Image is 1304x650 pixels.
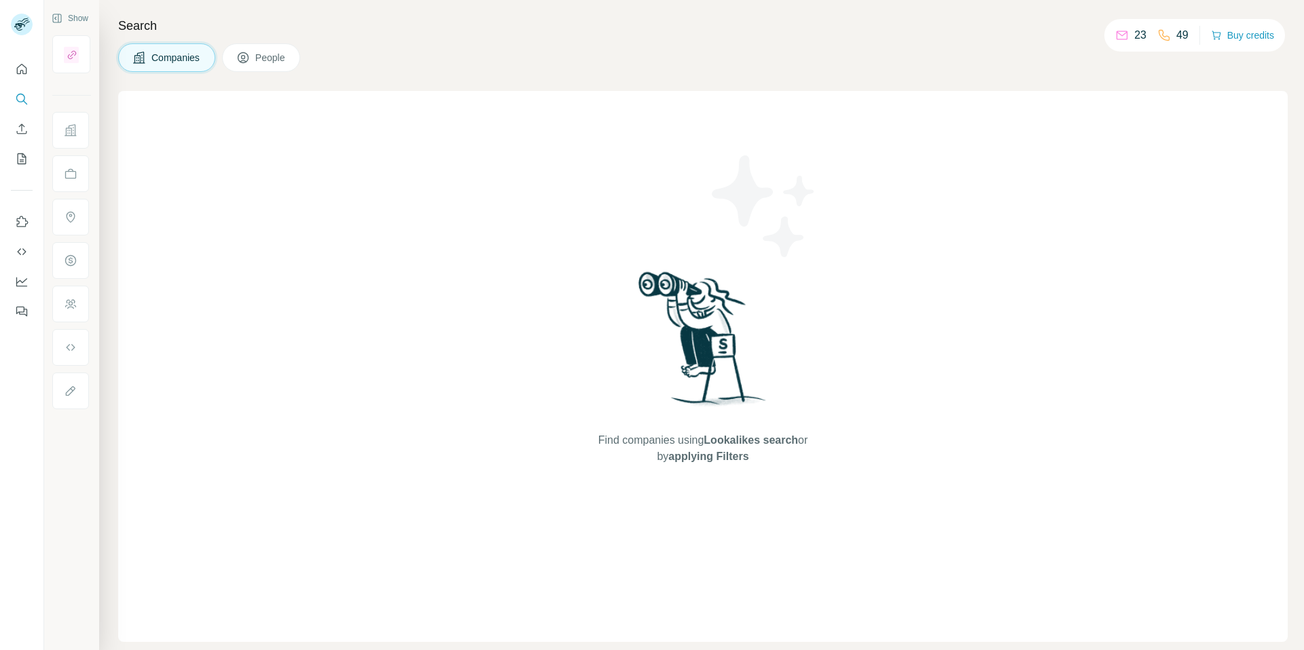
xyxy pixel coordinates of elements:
[594,432,812,465] span: Find companies using or by
[668,451,748,462] span: applying Filters
[704,434,798,446] span: Lookalikes search
[11,117,33,141] button: Enrich CSV
[1211,26,1274,45] button: Buy credits
[1134,27,1146,43] p: 23
[11,299,33,324] button: Feedback
[11,87,33,111] button: Search
[118,16,1288,35] h4: Search
[151,51,201,64] span: Companies
[11,240,33,264] button: Use Surfe API
[11,269,33,294] button: Dashboard
[632,268,774,419] img: Surfe Illustration - Woman searching with binoculars
[11,147,33,171] button: My lists
[42,8,98,28] button: Show
[255,51,287,64] span: People
[1176,27,1189,43] p: 49
[11,57,33,81] button: Quick start
[703,145,825,267] img: Surfe Illustration - Stars
[11,210,33,234] button: Use Surfe on LinkedIn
